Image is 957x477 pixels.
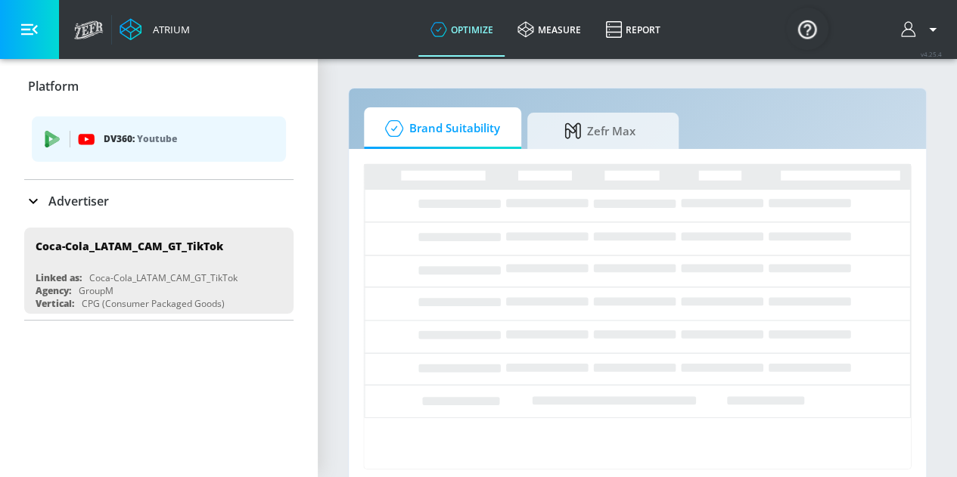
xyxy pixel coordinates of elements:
[36,239,223,253] div: Coca-Cola_LATAM_CAM_GT_TikTok
[36,297,74,310] div: Vertical:
[32,116,286,162] div: DV360: Youtube
[79,284,113,297] div: GroupM
[24,228,294,314] div: Coca-Cola_LATAM_CAM_GT_TikTokLinked as:Coca-Cola_LATAM_CAM_GT_TikTokAgency:GroupMVertical:CPG (Co...
[120,18,190,41] a: Atrium
[28,78,79,94] p: Platform
[82,297,225,310] div: CPG (Consumer Packaged Goods)
[89,271,238,284] div: Coca-Cola_LATAM_CAM_GT_TikTok
[505,2,593,57] a: measure
[36,271,82,284] div: Linked as:
[137,131,177,147] p: Youtube
[418,2,505,57] a: optimize
[32,110,286,172] ul: list of platforms
[104,131,274,147] p: DV360:
[24,107,294,179] div: Platform
[147,23,190,36] div: Atrium
[542,113,657,149] span: Zefr Max
[24,65,294,107] div: Platform
[786,8,828,50] button: Open Resource Center
[921,50,942,58] span: v 4.25.4
[379,110,500,147] span: Brand Suitability
[593,2,673,57] a: Report
[36,284,71,297] div: Agency:
[48,193,109,209] p: Advertiser
[24,180,294,222] div: Advertiser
